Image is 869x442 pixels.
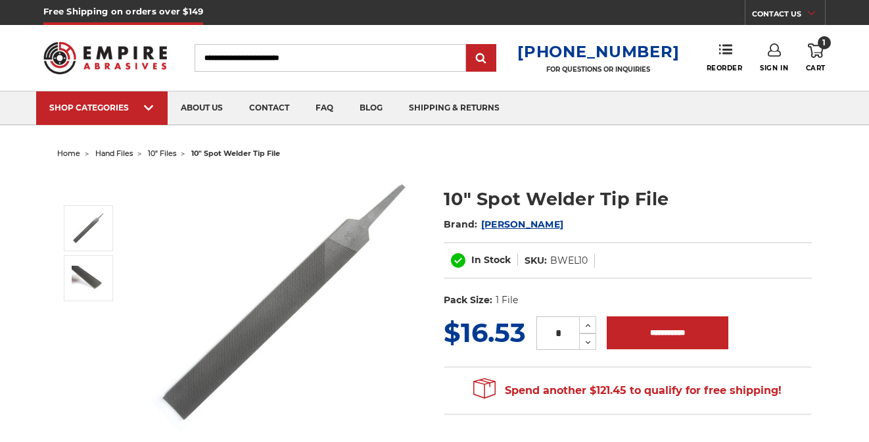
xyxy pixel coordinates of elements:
a: 1 Cart [806,43,826,72]
a: faq [302,91,346,125]
input: Submit [468,45,494,72]
h1: 10" Spot Welder Tip File [444,186,812,212]
span: Brand: [444,218,478,230]
dt: Pack Size: [444,293,492,307]
a: about us [168,91,236,125]
span: In Stock [471,254,511,266]
a: hand files [95,149,133,158]
img: 10" spot welder tip file [151,172,414,433]
img: double cut spot welder tip filer [72,266,105,291]
span: $16.53 [444,316,526,349]
a: contact [236,91,302,125]
a: shipping & returns [396,91,513,125]
a: blog [346,91,396,125]
span: Spend another $121.45 to qualify for free shipping! [473,384,782,397]
a: CONTACT US [752,7,825,25]
span: Sign In [760,64,788,72]
a: [PERSON_NAME] [481,218,563,230]
span: 1 [818,36,831,49]
dd: 1 File [496,293,518,307]
dt: SKU: [525,254,547,268]
a: home [57,149,80,158]
span: Reorder [707,64,743,72]
p: FOR QUESTIONS OR INQUIRIES [517,65,679,74]
img: Empire Abrasives [43,34,167,82]
dd: BWEL10 [550,254,588,268]
img: 10" spot welder tip file [72,212,105,245]
a: Reorder [707,43,743,72]
span: 10" spot welder tip file [191,149,280,158]
a: 10" files [148,149,176,158]
span: Cart [806,64,826,72]
a: [PHONE_NUMBER] [517,42,679,61]
div: SHOP CATEGORIES [49,103,154,112]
